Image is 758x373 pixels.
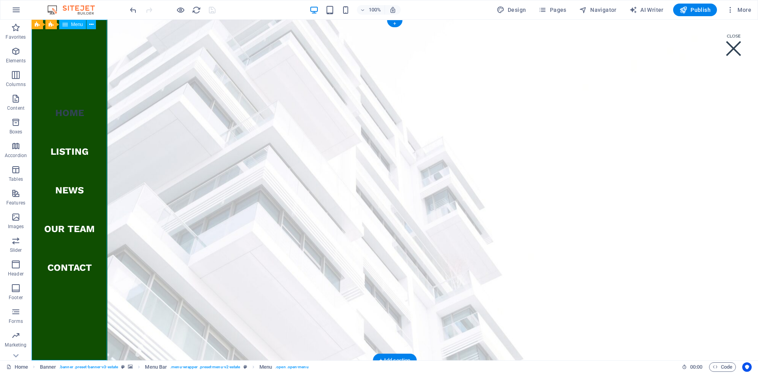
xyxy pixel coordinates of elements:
span: Code [713,362,732,372]
i: On resize automatically adjust zoom level to fit chosen device. [389,6,396,13]
span: Menu [71,22,83,27]
div: + Add section [373,354,417,367]
span: Publish [679,6,711,14]
i: This element is a customizable preset [121,365,125,369]
p: Marketing [5,342,26,348]
span: Pages [538,6,566,14]
button: Design [493,4,529,16]
button: Code [709,362,736,372]
span: Click to select. Double-click to edit [40,362,56,372]
p: Images [8,223,24,230]
h6: 100% [369,5,381,15]
span: 00 00 [690,362,702,372]
button: undo [128,5,138,15]
p: Slider [10,247,22,253]
i: This element is a customizable preset [244,365,247,369]
p: Boxes [9,129,23,135]
p: Accordion [5,152,27,159]
h6: Session time [682,362,703,372]
div: Design (Ctrl+Alt+Y) [493,4,529,16]
i: Reload page [192,6,201,15]
p: Content [7,105,24,111]
button: Pages [535,4,569,16]
button: Publish [673,4,717,16]
p: Columns [6,81,26,88]
button: reload [191,5,201,15]
span: Click to select. Double-click to edit [259,362,272,372]
button: AI Writer [626,4,667,16]
a: Click to cancel selection. Double-click to open Pages [6,362,28,372]
p: Favorites [6,34,26,40]
i: This element contains a background [128,365,133,369]
nav: breadcrumb [40,362,309,372]
span: . menu-wrapper .preset-menu-v2-estate [170,362,240,372]
img: Editor Logo [45,5,105,15]
button: Click here to leave preview mode and continue editing [176,5,185,15]
button: Usercentrics [742,362,752,372]
p: Forms [9,318,23,324]
span: . banner .preset-banner-v3-estate [59,362,118,372]
p: Footer [9,294,23,301]
p: Features [6,200,25,206]
div: + [387,20,402,27]
p: Elements [6,58,26,64]
span: AI Writer [629,6,664,14]
span: : [696,364,697,370]
button: More [723,4,754,16]
span: Design [497,6,526,14]
span: Navigator [579,6,617,14]
button: Navigator [576,4,620,16]
span: More [726,6,751,14]
p: Header [8,271,24,277]
span: . open .open-menu [275,362,309,372]
button: 100% [357,5,385,15]
span: Click to select. Double-click to edit [145,362,167,372]
p: Tables [9,176,23,182]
